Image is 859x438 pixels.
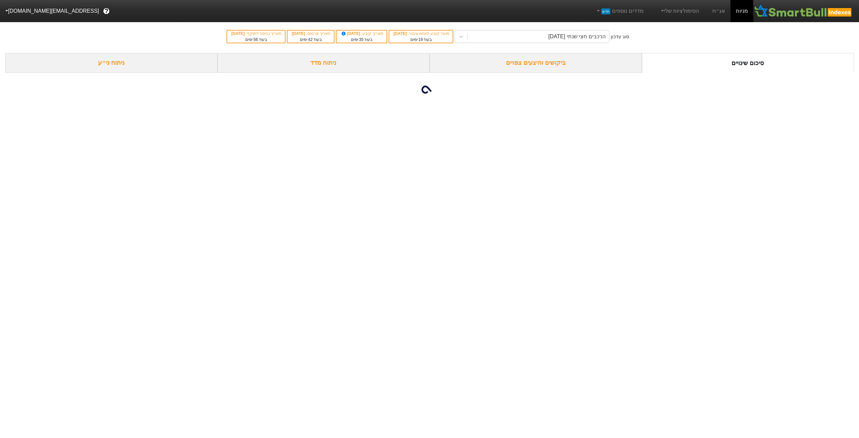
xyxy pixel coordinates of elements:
[393,31,408,36] span: [DATE]
[593,4,646,18] a: מדדים נוספיםחדש
[291,37,331,43] div: בעוד ימים
[253,37,258,42] span: 56
[393,37,449,43] div: בעוד ימים
[308,37,312,42] span: 42
[291,31,331,37] div: תאריך פרסום :
[418,37,423,42] span: 19
[231,31,282,37] div: תאריך כניסה לתוקף :
[393,31,449,37] div: מועד קובע לאחוז ציבור :
[601,8,610,14] span: חדש
[105,7,108,16] span: ?
[657,4,702,18] a: הסימולציות שלי
[548,33,606,41] div: הרכבים חצי שנתי [DATE]
[642,53,854,73] div: סיכום שינויים
[231,37,282,43] div: בעוד ימים
[340,37,383,43] div: בעוד ימים
[340,31,383,37] div: תאריך קובע :
[611,33,629,40] div: סוג עדכון
[5,53,217,73] div: ניתוח ני״ע
[421,82,438,98] img: loading...
[217,53,430,73] div: ניתוח מדד
[231,31,246,36] span: [DATE]
[341,31,361,36] span: [DATE]
[429,53,642,73] div: ביקושים והיצעים צפויים
[292,31,306,36] span: [DATE]
[359,37,363,42] span: 35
